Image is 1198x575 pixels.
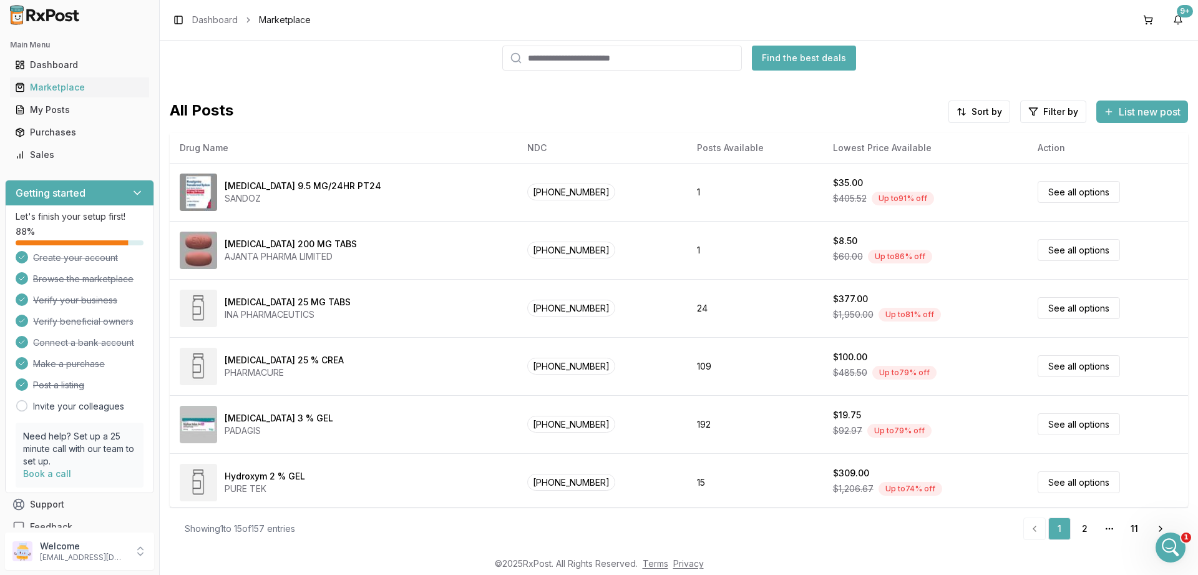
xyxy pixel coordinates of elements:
[527,474,615,491] span: [PHONE_NUMBER]
[214,404,234,424] button: Send a message…
[1177,5,1193,17] div: 9+
[643,558,668,569] a: Terms
[225,250,357,263] div: AJANTA PHARMA LIMITED
[15,104,144,116] div: My Posts
[33,252,118,264] span: Create your account
[833,308,874,321] span: $1,950.00
[687,133,823,163] th: Posts Available
[1181,533,1191,543] span: 1
[872,192,934,205] div: Up to 91 % off
[1020,101,1086,123] button: Filter by
[170,133,517,163] th: Drug Name
[527,184,615,200] span: [PHONE_NUMBER]
[687,163,823,221] td: 1
[833,467,869,479] div: $309.00
[687,395,823,453] td: 192
[527,300,615,317] span: [PHONE_NUMBER]
[225,354,344,366] div: [MEDICAL_DATA] 25 % CREA
[1043,106,1078,118] span: Filter by
[8,5,32,29] button: go back
[33,400,124,413] a: Invite your colleagues
[59,408,69,418] button: Gif picker
[1048,518,1071,540] a: 1
[5,122,154,142] button: Purchases
[45,139,240,393] div: WE NEED THE ITEM[PERSON_NAME]PresidentDrug Mart of Millwood[STREET_ADDRESS]Millwood, N.Y. 1054691...
[752,46,856,71] button: Find the best deals
[180,464,217,501] img: Hydroxym 2 % GEL
[15,126,144,139] div: Purchases
[33,315,134,328] span: Verify beneficial owners
[833,177,863,189] div: $35.00
[5,493,154,516] button: Support
[10,28,205,67] div: What exactly do you need me to do with this?
[833,192,867,205] span: $405.52
[180,232,217,269] img: Entacapone 200 MG TABS
[972,106,1002,118] span: Sort by
[55,165,230,386] div: [PERSON_NAME] President Drug Mart of Millwood [STREET_ADDRESS] Millwood, N.Y. 10546 914.923.9200(...
[61,6,142,16] h1: [PERSON_NAME]
[192,14,238,26] a: Dashboard
[5,145,154,165] button: Sales
[673,558,704,569] a: Privacy
[1038,239,1120,261] a: See all options
[687,453,823,511] td: 15
[948,101,1010,123] button: Sort by
[33,273,134,285] span: Browse the marketplace
[225,470,305,483] div: Hydroxym 2 % GEL
[1073,518,1096,540] a: 2
[5,77,154,97] button: Marketplace
[10,139,240,403] div: Richard says…
[10,76,149,99] a: Marketplace
[180,174,217,211] img: Rivastigmine 9.5 MG/24HR PT24
[10,40,149,50] h2: Main Menu
[170,101,233,123] span: All Posts
[1123,518,1146,540] a: 11
[36,7,56,27] img: Profile image for Manuel
[180,348,217,385] img: Methyl Salicylate 25 % CREA
[5,516,154,538] button: Feedback
[20,85,195,122] div: I contacted the pharmacy waiting on them to get back to me on when the [MEDICAL_DATA] will be shi...
[833,366,867,379] span: $485.50
[833,351,867,363] div: $100.00
[225,366,344,379] div: PHARMACURE
[225,180,381,192] div: [MEDICAL_DATA] 9.5 MG/24HR PT24
[1038,355,1120,377] a: See all options
[225,192,381,205] div: SANDOZ
[15,59,144,71] div: Dashboard
[1023,518,1173,540] nav: pagination
[867,424,932,438] div: Up to 79 % off
[33,379,84,391] span: Post a listing
[879,308,941,322] div: Up to 81 % off
[10,54,149,76] a: Dashboard
[16,210,144,223] p: Let's finish your setup first!
[1038,471,1120,493] a: See all options
[180,290,217,327] img: Diclofenac Potassium 25 MG TABS
[1038,413,1120,435] a: See all options
[1156,533,1186,563] iframe: Intercom live chat
[5,5,85,25] img: RxPost Logo
[30,521,72,533] span: Feedback
[823,133,1028,163] th: Lowest Price Available
[55,252,208,262] a: [EMAIL_ADDRESS][DOMAIN_NAME]
[833,409,861,421] div: $19.75
[33,294,117,307] span: Verify your business
[517,133,686,163] th: NDC
[23,430,136,468] p: Need help? Set up a 25 minute call with our team to set up.
[527,416,615,433] span: [PHONE_NUMBER]
[872,366,937,380] div: Up to 79 % off
[15,149,144,161] div: Sales
[10,77,205,129] div: I contacted the pharmacy waiting on them to get back to me on when the [MEDICAL_DATA] will be shi...
[833,293,868,305] div: $377.00
[40,553,127,563] p: [EMAIL_ADDRESS][DOMAIN_NAME]
[185,523,295,535] div: Showing 1 to 15 of 157 entries
[1028,133,1188,163] th: Action
[1168,10,1188,30] button: 9+
[39,409,49,419] button: Emoji picker
[833,425,862,437] span: $92.97
[33,337,134,349] span: Connect a bank account
[10,77,240,139] div: Manuel says…
[868,250,932,263] div: Up to 86 % off
[687,221,823,279] td: 1
[527,358,615,375] span: [PHONE_NUMBER]
[833,483,874,495] span: $1,206.67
